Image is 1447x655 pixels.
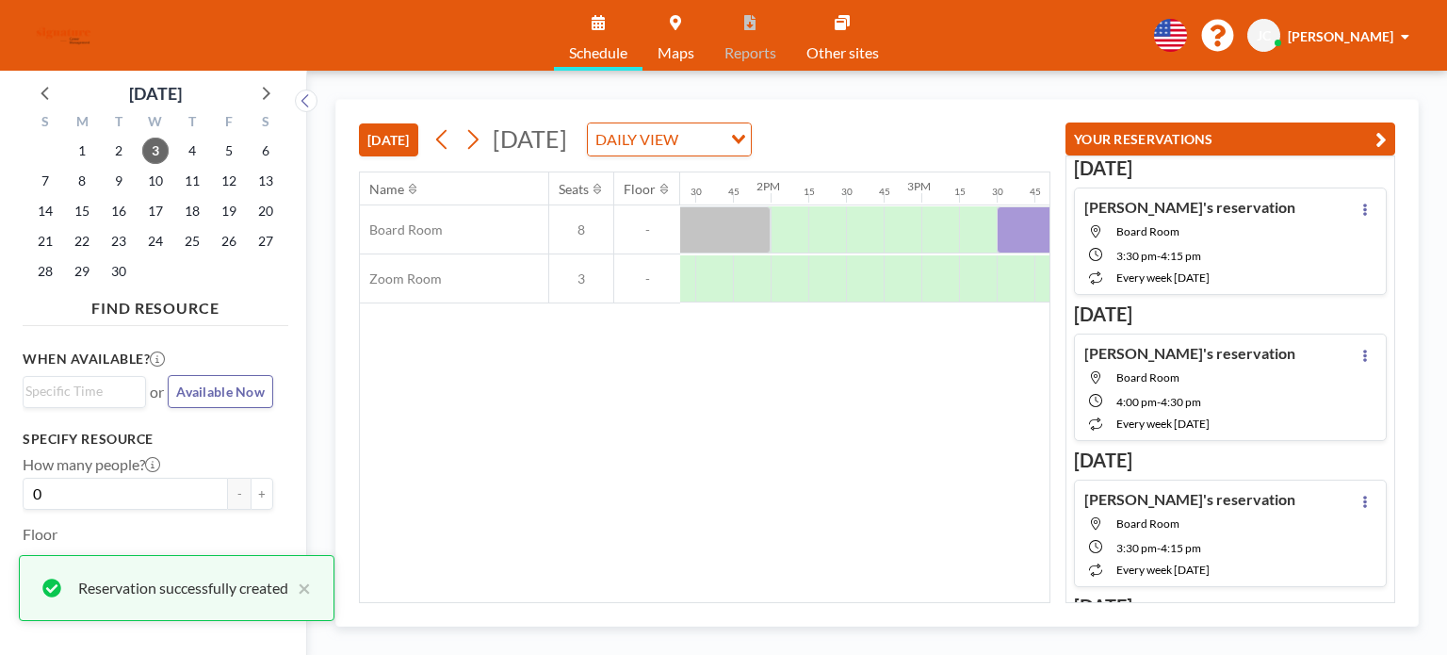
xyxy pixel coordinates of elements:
[549,270,613,287] span: 3
[1257,27,1271,44] span: JC
[1074,449,1387,472] h3: [DATE]
[106,168,132,194] span: Tuesday, September 9, 2025
[142,228,169,254] span: Wednesday, September 24, 2025
[69,228,95,254] span: Monday, September 22, 2025
[493,124,567,153] span: [DATE]
[879,186,890,198] div: 45
[624,181,656,198] div: Floor
[252,168,279,194] span: Saturday, September 13, 2025
[30,17,97,55] img: organization-logo
[32,198,58,224] span: Sunday, September 14, 2025
[1288,28,1393,44] span: [PERSON_NAME]
[1074,595,1387,618] h3: [DATE]
[69,138,95,164] span: Monday, September 1, 2025
[210,111,247,136] div: F
[1161,541,1201,555] span: 4:15 PM
[691,186,702,198] div: 30
[756,179,780,193] div: 2PM
[841,186,853,198] div: 30
[69,168,95,194] span: Monday, September 8, 2025
[684,127,720,152] input: Search for option
[1157,395,1161,409] span: -
[1116,417,1210,431] span: every week [DATE]
[992,186,1003,198] div: 30
[806,45,879,60] span: Other sites
[228,478,251,510] button: -
[23,455,160,474] label: How many people?
[32,258,58,285] span: Sunday, September 28, 2025
[658,45,694,60] span: Maps
[592,127,682,152] span: DAILY VIEW
[1084,198,1295,217] h4: [PERSON_NAME]'s reservation
[176,384,265,400] span: Available Now
[360,270,442,287] span: Zoom Room
[150,383,164,401] span: or
[360,221,443,238] span: Board Room
[179,198,205,224] span: Thursday, September 18, 2025
[106,228,132,254] span: Tuesday, September 23, 2025
[614,270,680,287] span: -
[106,138,132,164] span: Tuesday, September 2, 2025
[142,168,169,194] span: Wednesday, September 10, 2025
[588,123,751,156] div: Search for option
[728,186,740,198] div: 45
[1084,344,1295,363] h4: [PERSON_NAME]'s reservation
[64,111,101,136] div: M
[27,111,64,136] div: S
[804,186,815,198] div: 15
[369,181,404,198] div: Name
[216,138,242,164] span: Friday, September 5, 2025
[106,258,132,285] span: Tuesday, September 30, 2025
[1065,123,1395,156] button: YOUR RESERVATIONS
[1074,303,1387,326] h3: [DATE]
[1116,395,1157,409] span: 4:00 PM
[142,138,169,164] span: Wednesday, September 3, 2025
[216,228,242,254] span: Friday, September 26, 2025
[216,168,242,194] span: Friday, September 12, 2025
[252,138,279,164] span: Saturday, September 6, 2025
[907,179,931,193] div: 3PM
[25,381,135,401] input: Search for option
[288,577,311,599] button: close
[1157,249,1161,263] span: -
[954,186,966,198] div: 15
[1116,249,1157,263] span: 3:30 PM
[1030,186,1041,198] div: 45
[142,198,169,224] span: Wednesday, September 17, 2025
[1116,224,1179,238] span: Board Room
[1084,490,1295,509] h4: [PERSON_NAME]'s reservation
[179,228,205,254] span: Thursday, September 25, 2025
[1161,395,1201,409] span: 4:30 PM
[1116,370,1179,385] span: Board Room
[559,181,589,198] div: Seats
[179,168,205,194] span: Thursday, September 11, 2025
[78,577,288,599] div: Reservation successfully created
[1157,541,1161,555] span: -
[359,123,418,156] button: [DATE]
[138,111,174,136] div: W
[549,221,613,238] span: 8
[23,525,57,544] label: Floor
[129,80,182,106] div: [DATE]
[252,198,279,224] span: Saturday, September 20, 2025
[32,168,58,194] span: Sunday, September 7, 2025
[168,375,273,408] button: Available Now
[251,478,273,510] button: +
[1116,516,1179,531] span: Board Room
[724,45,776,60] span: Reports
[1161,249,1201,263] span: 4:15 PM
[69,198,95,224] span: Monday, September 15, 2025
[24,377,145,405] div: Search for option
[101,111,138,136] div: T
[23,291,288,318] h4: FIND RESOURCE
[32,228,58,254] span: Sunday, September 21, 2025
[179,138,205,164] span: Thursday, September 4, 2025
[252,228,279,254] span: Saturday, September 27, 2025
[1074,156,1387,180] h3: [DATE]
[69,258,95,285] span: Monday, September 29, 2025
[614,221,680,238] span: -
[1116,541,1157,555] span: 3:30 PM
[216,198,242,224] span: Friday, September 19, 2025
[247,111,284,136] div: S
[1116,270,1210,285] span: every week [DATE]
